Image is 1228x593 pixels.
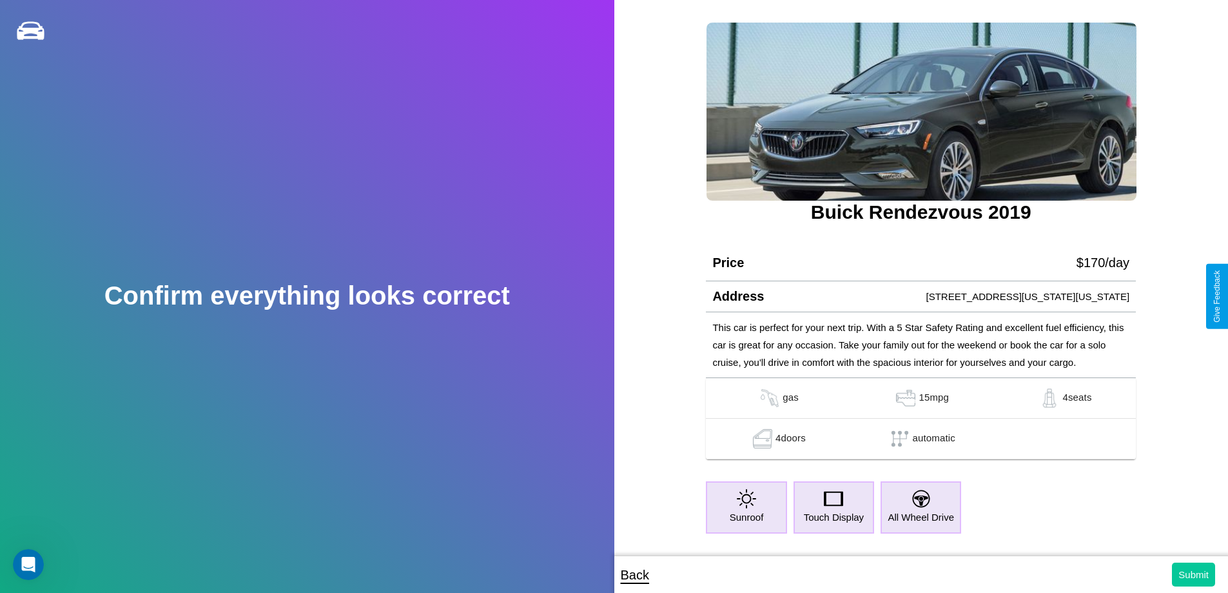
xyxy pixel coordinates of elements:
p: All Wheel Drive [888,508,954,526]
div: Give Feedback [1213,270,1222,323]
h3: Buick Rendezvous 2019 [706,201,1136,223]
p: This car is perfect for your next trip. With a 5 Star Safety Rating and excellent fuel efficiency... [712,319,1129,371]
img: gas [1037,388,1062,408]
p: 15 mpg [919,388,949,408]
img: gas [893,388,919,408]
h4: Address [712,289,764,304]
p: [STREET_ADDRESS][US_STATE][US_STATE] [926,288,1130,305]
iframe: Intercom live chat [13,549,44,580]
button: Submit [1172,563,1215,587]
h4: Price [712,256,744,270]
p: 4 seats [1062,388,1091,408]
p: gas [783,388,799,408]
h2: Confirm everything looks correct [104,281,510,310]
table: simple table [706,378,1136,459]
p: Touch Display [804,508,864,526]
img: gas [757,388,783,408]
p: automatic [913,429,955,448]
p: $ 170 /day [1077,251,1129,274]
img: gas [750,429,775,448]
p: Back [621,563,649,587]
p: Sunroof [730,508,764,526]
p: 4 doors [775,429,806,448]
